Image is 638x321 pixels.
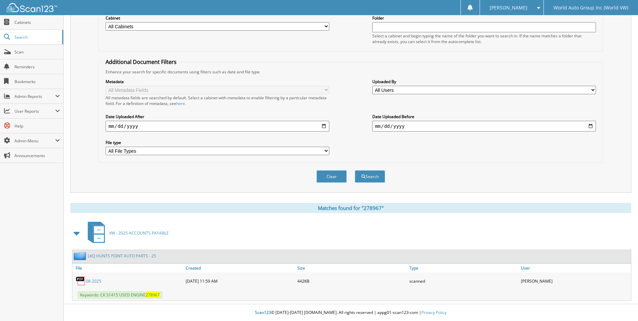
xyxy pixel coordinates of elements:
div: Enhance your search for specific documents using filters such as date and file type. [102,69,599,75]
div: scanned [408,274,519,288]
div: 442KB [296,274,407,288]
div: © [DATE]-[DATE] [DOMAIN_NAME]. All rights reserved | appg01-scan123-com | [64,305,638,321]
label: Folder [372,15,596,21]
span: Admin Menu [14,138,55,144]
span: Announcements [14,153,60,158]
input: end [372,121,596,132]
div: All metadata fields are searched by default. Select a cabinet with metadata to enable filtering b... [106,95,329,106]
a: File [72,263,184,273]
input: start [106,121,329,132]
a: Type [408,263,519,273]
span: World Auto Group Inc (World VW) [554,6,628,10]
legend: Additional Document Filters [102,58,180,66]
div: Select a cabinet and begin typing the name of the folder you want to search in. If the name match... [372,33,596,44]
button: Search [355,170,385,183]
label: Date Uploaded Before [372,114,596,119]
button: Clear [316,170,347,183]
label: Cabinet [106,15,329,21]
label: Metadata [106,79,329,84]
img: PDF.png [76,276,86,286]
span: [PERSON_NAME] [490,6,527,10]
span: Cabinets [14,20,60,25]
a: here [176,101,185,106]
span: Scan123 [255,310,271,315]
a: VW - 2025 ACCOUNTS PAYABLE [84,220,169,246]
a: 08-2025 [86,278,101,284]
img: scan123-logo-white.svg [7,3,57,12]
span: Admin Reports [14,94,55,99]
a: Created [184,263,296,273]
iframe: Chat Widget [604,289,638,321]
a: User [519,263,631,273]
span: User Reports [14,108,55,114]
div: [DATE] 11:59 AM [184,274,296,288]
span: 278967 [146,292,160,298]
span: Keywords: CK 31415 USED ENGINE [77,291,162,299]
span: Scan [14,49,60,55]
img: folder2.png [74,252,88,260]
a: LKQ HUNTS POINT AUTO PARTS - 25 [88,253,156,259]
span: Reminders [14,64,60,70]
label: File type [106,140,329,145]
span: Search [14,34,59,40]
div: Matches found for "278967" [70,203,631,213]
label: Date Uploaded After [106,114,329,119]
label: Uploaded By [372,79,596,84]
a: Privacy Policy [421,310,447,315]
span: Help [14,123,60,129]
a: Size [296,263,407,273]
span: Bookmarks [14,79,60,84]
span: VW - 2025 ACCOUNTS PAYABLE [109,230,169,236]
div: [PERSON_NAME] [519,274,631,288]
